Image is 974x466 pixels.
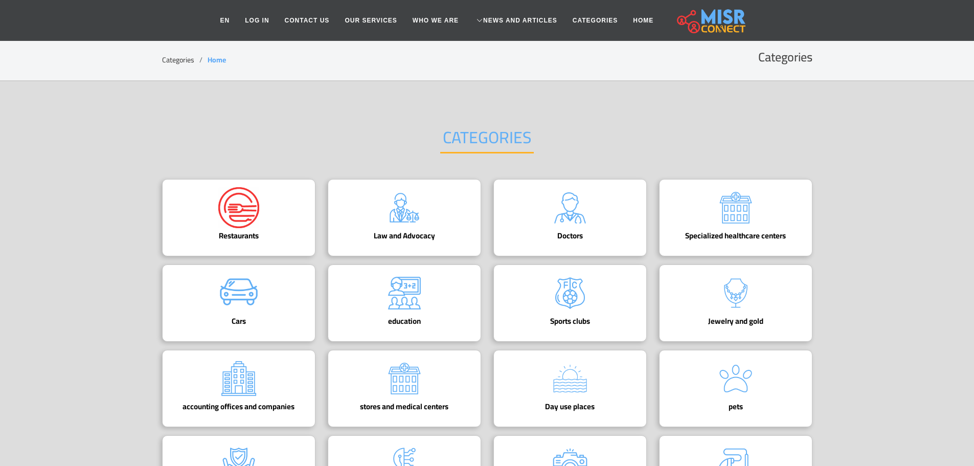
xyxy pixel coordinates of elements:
[550,187,591,228] img: xxDvte2rACURW4jjEBBw.png
[374,228,435,243] font: Law and Advocacy
[573,17,618,24] font: Categories
[487,350,653,427] a: Day use places
[218,358,259,399] img: 91o6BRUL69Nv8vkyo3Y3.png
[413,17,459,24] font: Who we are
[483,17,557,24] font: News and articles
[653,179,819,256] a: Specialized healthcare centers
[218,187,259,228] img: ikcDgTJSoSS2jJF2BPtA.png
[237,11,277,30] a: Log in
[322,264,487,342] a: education
[715,358,756,399] img: LugHxIrVbmKvFsZzkSfd.png
[729,399,743,414] font: pets
[545,399,595,414] font: Day use places
[384,273,425,314] img: ngYy9LS4RTXks1j5a4rs.png
[162,53,194,66] font: Categories
[232,314,246,328] font: Cars
[360,399,448,414] font: stores and medical centers
[219,228,259,243] font: Restaurants
[345,17,397,24] font: Our services
[285,17,330,24] font: Contact us
[337,11,404,30] a: Our services
[322,350,487,427] a: stores and medical centers
[487,264,653,342] a: Sports clubs
[466,11,565,30] a: News and articles
[245,17,269,24] font: Log in
[218,273,259,314] img: wk90P3a0oSt1z8M0TTcP.gif
[183,399,295,414] font: accounting offices and companies
[550,273,591,314] img: jXxomqflUIMFo32sFYfN.png
[633,17,653,24] font: Home
[685,228,786,243] font: Specialized healthcare centers
[625,11,661,30] a: Home
[213,11,238,30] a: EN
[715,187,756,228] img: ocughcmPjrl8PQORMwSi.png
[565,11,625,30] a: Categories
[384,187,425,228] img: raD5cjLJU6v6RhuxWSJh.png
[715,273,756,314] img: Y7cyTjSJwvbnVhRuEY4s.png
[156,179,322,256] a: Restaurants
[550,358,591,399] img: fBpRvoEftlHCryvf9XxM.png
[384,358,425,399] img: GSBlXxJL2aLd49qyIhl2.png
[156,350,322,427] a: accounting offices and companies
[653,264,819,342] a: Jewelry and gold
[557,228,583,243] font: Doctors
[322,179,487,256] a: Law and Advocacy
[220,17,230,24] font: EN
[208,53,226,66] a: Home
[388,314,421,328] font: education
[677,8,745,33] img: main.misr_connect
[277,11,337,30] a: Contact us
[156,264,322,342] a: Cars
[405,11,466,30] a: Who we are
[653,350,819,427] a: pets
[708,314,763,328] font: Jewelry and gold
[550,314,590,328] font: Sports clubs
[758,46,812,69] font: Categories
[487,179,653,256] a: Doctors
[443,122,531,152] font: Categories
